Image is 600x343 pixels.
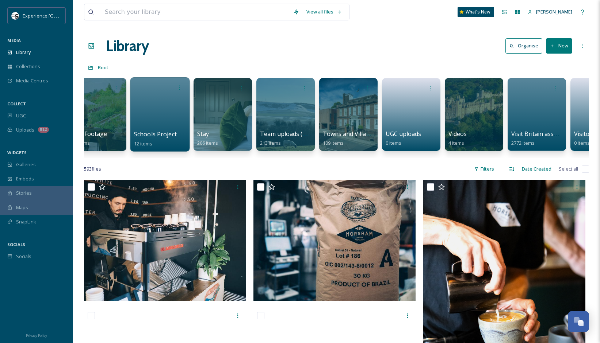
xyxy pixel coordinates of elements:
[386,140,401,146] span: 0 items
[386,130,421,146] a: UGC uploads0 items
[7,101,26,106] span: COLLECT
[16,112,26,119] span: UGC
[16,218,36,225] span: SnapLink
[260,130,344,146] a: Team uploads (before sorting)213 items
[448,130,467,138] span: Videos
[524,5,576,19] a: [PERSON_NAME]
[470,162,498,176] div: Filters
[134,140,153,147] span: 12 items
[16,204,28,211] span: Maps
[98,64,108,71] span: Root
[260,130,344,138] span: Team uploads (before sorting)
[16,126,34,133] span: Uploads
[546,38,572,53] button: New
[16,63,40,70] span: Collections
[260,140,281,146] span: 213 items
[253,180,416,301] img: Horsham Coffee Roaster (1).jpg
[16,175,34,182] span: Embeds
[16,49,31,56] span: Library
[323,130,376,138] span: Towns and Villages
[448,130,467,146] a: Videos4 items
[16,190,32,196] span: Stories
[16,253,31,260] span: Socials
[7,150,27,155] span: WIDGETS
[98,63,108,72] a: Root
[7,38,21,43] span: MEDIA
[72,130,107,146] a: Raw Footage10 items
[559,165,578,172] span: Select all
[7,242,25,247] span: SOCIALS
[197,130,218,146] a: Stay206 items
[505,38,542,53] button: Organise
[23,12,95,19] span: Experience [GEOGRAPHIC_DATA]
[106,35,149,57] a: Library
[323,140,344,146] span: 109 items
[511,140,535,146] span: 2772 items
[12,12,19,19] img: WSCC%20ES%20Socials%20Icon%20-%20Secondary%20-%20Black.jpg
[16,161,36,168] span: Galleries
[536,8,572,15] span: [PERSON_NAME]
[72,130,107,138] span: Raw Footage
[134,131,177,147] a: Schools Project12 items
[38,127,49,133] div: 812
[574,140,590,146] span: 0 items
[101,4,290,20] input: Search your library
[84,180,246,301] img: Horsham Coffee Roaster (2).jpg
[84,165,101,172] span: 593 file s
[568,311,589,332] button: Open Chat
[134,130,177,138] span: Schools Project
[197,140,218,146] span: 206 items
[197,130,209,138] span: Stay
[26,331,47,339] a: Privacy Policy
[386,130,421,138] span: UGC uploads
[323,130,376,146] a: Towns and Villages109 items
[26,333,47,338] span: Privacy Policy
[303,5,345,19] a: View all files
[448,140,464,146] span: 4 items
[458,7,494,17] a: What's New
[518,162,555,176] div: Date Created
[16,77,48,84] span: Media Centres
